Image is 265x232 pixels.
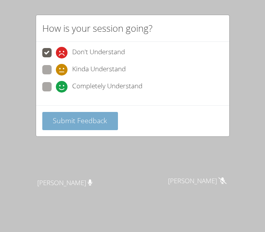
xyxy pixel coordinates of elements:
[72,81,142,93] span: Completely Understand
[72,64,126,76] span: Kinda Understand
[42,21,152,35] h2: How is your session going?
[42,112,118,130] button: Submit Feedback
[72,47,125,58] span: Don't Understand
[53,116,107,125] span: Submit Feedback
